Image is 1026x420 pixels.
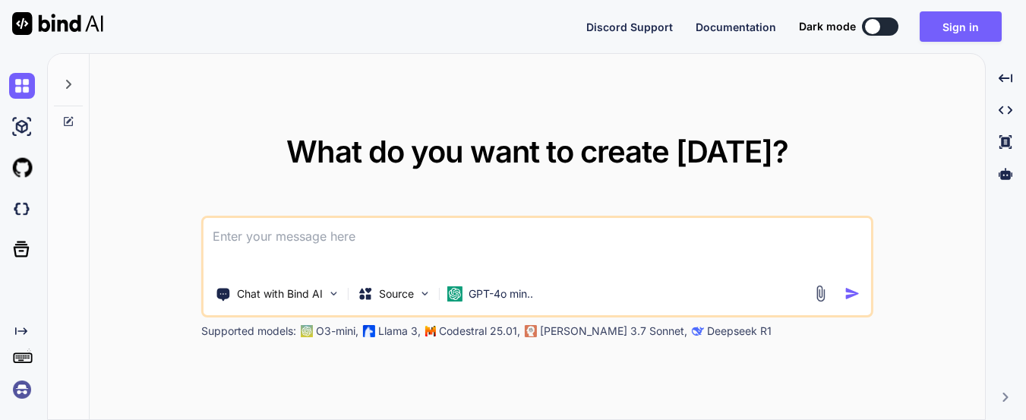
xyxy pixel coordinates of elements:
span: What do you want to create [DATE]? [286,133,788,170]
img: claude [692,325,704,337]
img: Mistral-AI [425,326,436,336]
p: Llama 3, [378,324,421,339]
p: Supported models: [201,324,296,339]
img: Llama2 [363,325,375,337]
img: signin [9,377,35,403]
img: attachment [812,285,829,302]
img: claude [525,325,537,337]
p: [PERSON_NAME] 3.7 Sonnet, [540,324,687,339]
p: Chat with Bind AI [237,286,323,302]
img: chat [9,73,35,99]
span: Discord Support [586,21,673,33]
img: GPT-4o mini [447,286,462,302]
p: GPT-4o min.. [469,286,533,302]
span: Documentation [696,21,776,33]
span: Dark mode [799,19,856,34]
button: Sign in [920,11,1002,42]
img: githubLight [9,155,35,181]
img: icon [844,286,860,302]
img: Bind AI [12,12,103,35]
p: Source [379,286,414,302]
p: O3-mini, [316,324,358,339]
p: Deepseek R1 [707,324,772,339]
img: Pick Models [418,287,431,300]
img: darkCloudIdeIcon [9,196,35,222]
img: GPT-4 [301,325,313,337]
p: Codestral 25.01, [439,324,520,339]
img: ai-studio [9,114,35,140]
img: Pick Tools [327,287,340,300]
button: Discord Support [586,19,673,35]
button: Documentation [696,19,776,35]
